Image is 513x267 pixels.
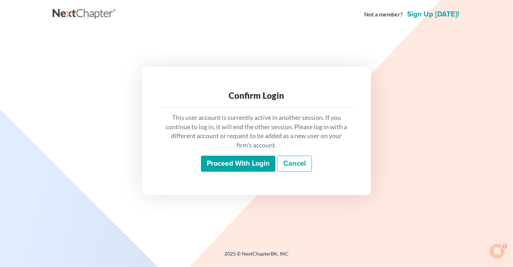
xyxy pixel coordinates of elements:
[53,250,460,263] div: 2025 © NextChapterBK, INC
[165,113,348,150] p: This user account is currently active in another session. If you continue to log in, it will end ...
[201,156,275,172] input: Proceed with login
[406,11,460,18] a: Sign up [DATE]!
[277,156,312,172] a: Cancel
[165,90,348,101] div: Confirm Login
[503,243,509,248] span: 5
[489,243,506,260] iframe: Intercom live chat
[364,10,403,19] strong: Not a member?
